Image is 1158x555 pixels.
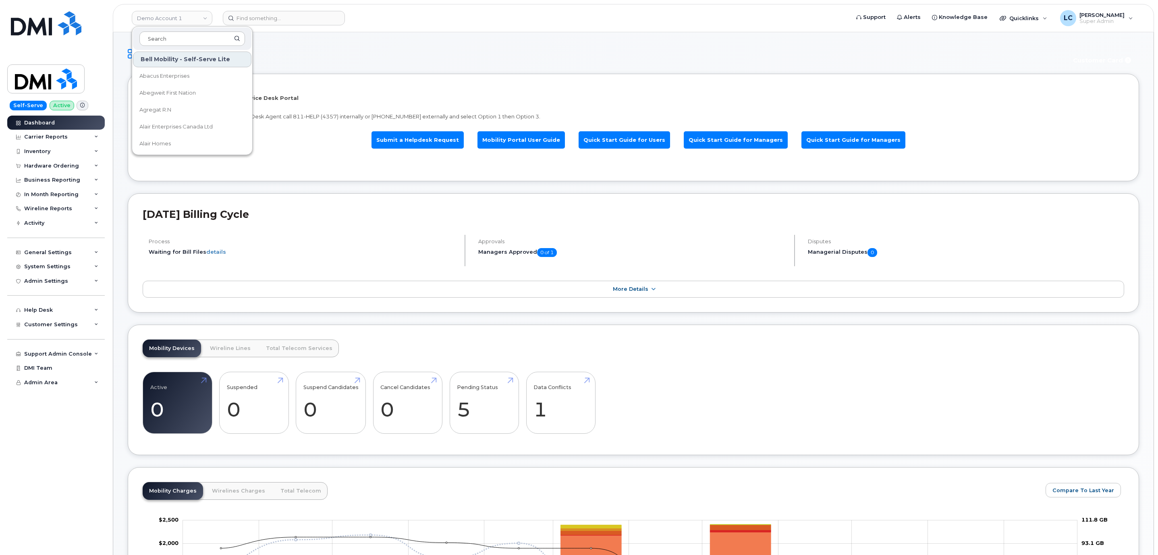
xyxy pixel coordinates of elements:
[139,31,245,46] input: Search
[537,248,557,257] span: 0 of 1
[133,68,251,84] a: Abacus Enterprises
[159,540,178,546] tspan: $2,000
[533,376,588,429] a: Data Conflicts 1
[143,482,203,500] a: Mobility Charges
[801,131,905,149] a: Quick Start Guide for Managers
[159,540,178,546] g: $0
[139,106,171,114] span: Agregat R.N
[139,72,189,80] span: Abacus Enterprises
[139,123,213,131] span: Alair Enterprises Canada Ltd
[1067,53,1139,67] button: Customer Card
[613,286,648,292] span: More Details
[1081,540,1104,546] tspan: 93.1 GB
[139,140,171,148] span: Alair Homes
[867,248,877,257] span: 0
[159,517,178,523] tspan: $2,500
[159,517,178,523] g: $0
[143,340,201,357] a: Mobility Devices
[259,340,339,357] a: Total Telecom Services
[150,376,205,429] a: Active 0
[133,52,251,67] div: Bell Mobility - Self-Serve Lite
[133,85,251,101] a: Abegweit First Nation
[579,131,670,149] a: Quick Start Guide for Users
[274,482,328,500] a: Total Telecom
[371,131,464,149] a: Submit a Helpdesk Request
[227,376,281,429] a: Suspended 0
[139,89,196,97] span: Abegweit First Nation
[206,249,226,255] a: details
[477,131,565,149] a: Mobility Portal User Guide
[808,238,1124,244] h4: Disputes
[1081,517,1108,523] tspan: 111.8 GB
[205,482,272,500] a: Wirelines Charges
[1052,487,1114,494] span: Compare To Last Year
[478,248,787,257] h5: Managers Approved
[143,208,1124,220] h2: [DATE] Billing Cycle
[303,376,359,429] a: Suspend Candidates 0
[149,248,458,256] li: Waiting for Bill Files
[133,136,251,152] a: Alair Homes
[133,119,251,135] a: Alair Enterprises Canada Ltd
[203,340,257,357] a: Wireline Lines
[133,102,251,118] a: Agregat R.N
[457,376,511,429] a: Pending Status 5
[380,376,435,429] a: Cancel Candidates 0
[684,131,788,149] a: Quick Start Guide for Managers
[478,238,787,244] h4: Approvals
[149,113,1118,120] p: To speak with a Mobile Device Service Desk Agent call 811-HELP (4357) internally or [PHONE_NUMBER...
[128,47,1063,61] h1: Dashboard
[1046,483,1121,497] button: Compare To Last Year
[808,248,1124,257] h5: Managerial Disputes
[149,238,458,244] h4: Process
[149,94,1118,102] p: Welcome to the Mobile Device Service Desk Portal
